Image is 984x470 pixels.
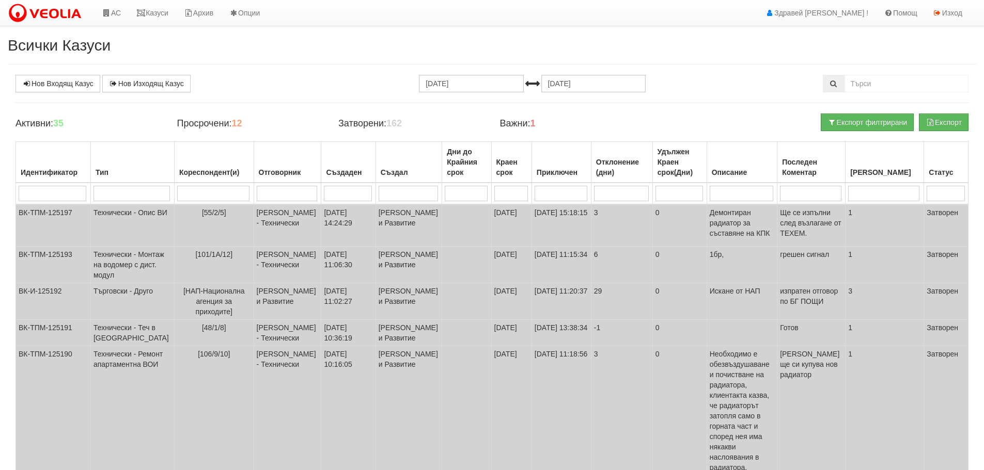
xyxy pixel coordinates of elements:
[376,204,442,247] td: [PERSON_NAME] и Развитие
[321,142,376,183] th: Създаден: No sort applied, activate to apply an ascending sort
[777,142,846,183] th: Последен Коментар: No sort applied, activate to apply an ascending sort
[254,320,321,346] td: [PERSON_NAME] - Технически
[652,283,707,320] td: 0
[780,208,841,237] span: Ще се изпълни след възлагане от ТЕХЕМ.
[845,75,969,92] input: Търсене по Идентификатор, Бл/Вх/Ап, Тип, Описание, Моб. Номер, Имейл, Файл, Коментар,
[710,249,774,260] p: 1бр,
[499,119,645,129] h4: Важни:
[254,247,321,283] td: [PERSON_NAME] - Технически
[15,75,100,92] a: Нов Входящ Казус
[174,142,254,183] th: Кореспондент(и): No sort applied, activate to apply an ascending sort
[90,204,174,247] td: Технически - Опис ВИ
[8,37,976,54] h2: Всички Казуси
[821,114,914,131] button: Експорт филтрирани
[257,165,319,180] div: Отговорник
[254,283,321,320] td: [PERSON_NAME] и Развитие
[780,323,799,332] span: Готов
[652,204,707,247] td: 0
[532,142,591,183] th: Приключен: No sort applied, activate to apply an ascending sort
[591,320,652,346] td: -1
[652,142,707,183] th: Удължен Краен срок(Дни): No sort applied, activate to apply an ascending sort
[594,155,650,180] div: Отклонение (дни)
[16,142,91,183] th: Идентификатор: No sort applied, activate to apply an ascending sort
[376,283,442,320] td: [PERSON_NAME] и Развитие
[927,165,965,180] div: Статус
[780,287,838,305] span: изпратен отговор по БГ ПОЩИ
[848,165,921,180] div: [PERSON_NAME]
[254,142,321,183] th: Отговорник: No sort applied, activate to apply an ascending sort
[16,320,91,346] td: ВК-ТПМ-125191
[710,207,774,238] p: Демонтиран радиатор за съставяне на КПК
[19,165,88,180] div: Идентификатор
[591,247,652,283] td: 6
[102,75,191,92] a: Нов Изходящ Казус
[202,208,226,217] span: [55/2/5]
[846,320,924,346] td: 1
[445,144,488,180] div: Дни до Крайния срок
[231,118,242,128] b: 12
[655,144,704,180] div: Удължен Краен срок(Дни)
[780,350,839,379] span: [PERSON_NAME] ще си купува нов радиатор
[491,320,532,346] td: [DATE]
[924,283,969,320] td: Затворен
[376,320,442,346] td: [PERSON_NAME] и Развитие
[321,283,376,320] td: [DATE] 11:02:27
[90,283,174,320] td: Търговски - Друго
[183,287,245,316] span: [НАП-Национална агенция за приходите]
[15,119,161,129] h4: Активни:
[532,247,591,283] td: [DATE] 11:15:34
[338,119,484,129] h4: Затворени:
[924,247,969,283] td: Затворен
[90,142,174,183] th: Тип: No sort applied, activate to apply an ascending sort
[254,204,321,247] td: [PERSON_NAME] - Технически
[710,286,774,296] p: Искане от НАП
[491,204,532,247] td: [DATE]
[652,247,707,283] td: 0
[535,165,588,180] div: Приключен
[386,118,402,128] b: 162
[16,204,91,247] td: ВК-ТПМ-125197
[177,119,322,129] h4: Просрочени:
[491,283,532,320] td: [DATE]
[177,165,251,180] div: Кореспондент(и)
[376,142,442,183] th: Създал: No sort applied, activate to apply an ascending sort
[321,204,376,247] td: [DATE] 14:24:29
[491,247,532,283] td: [DATE]
[442,142,491,183] th: Дни до Крайния срок: No sort applied, activate to apply an ascending sort
[494,155,529,180] div: Краен срок
[53,118,64,128] b: 35
[16,247,91,283] td: ВК-ТПМ-125193
[379,165,440,180] div: Създал
[924,204,969,247] td: Затворен
[924,142,969,183] th: Статус: No sort applied, activate to apply an ascending sort
[532,204,591,247] td: [DATE] 15:18:15
[591,142,652,183] th: Отклонение (дни): No sort applied, activate to apply an ascending sort
[16,283,91,320] td: ВК-И-125192
[195,250,232,258] span: [101/1А/12]
[324,165,372,180] div: Създаден
[846,142,924,183] th: Брой Файлове: No sort applied, activate to apply an ascending sort
[707,142,777,183] th: Описание: No sort applied, activate to apply an ascending sort
[532,320,591,346] td: [DATE] 13:38:34
[846,204,924,247] td: 1
[530,118,536,128] b: 1
[198,350,230,358] span: [106/9/10]
[202,323,226,332] span: [48/1/8]
[652,320,707,346] td: 0
[90,320,174,346] td: Технически - Теч в [GEOGRAPHIC_DATA]
[90,247,174,283] td: Технически - Монтаж на водомер с дист. модул
[919,114,969,131] button: Експорт
[924,320,969,346] td: Затворен
[491,142,532,183] th: Краен срок: No sort applied, activate to apply an ascending sort
[846,247,924,283] td: 1
[321,247,376,283] td: [DATE] 11:06:30
[376,247,442,283] td: [PERSON_NAME] и Развитие
[780,155,842,180] div: Последен Коментар
[93,165,171,180] div: Тип
[591,204,652,247] td: 3
[780,250,829,258] span: грешен сигнал
[532,283,591,320] td: [DATE] 11:20:37
[8,3,86,24] img: VeoliaLogo.png
[710,165,774,180] div: Описание
[846,283,924,320] td: 3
